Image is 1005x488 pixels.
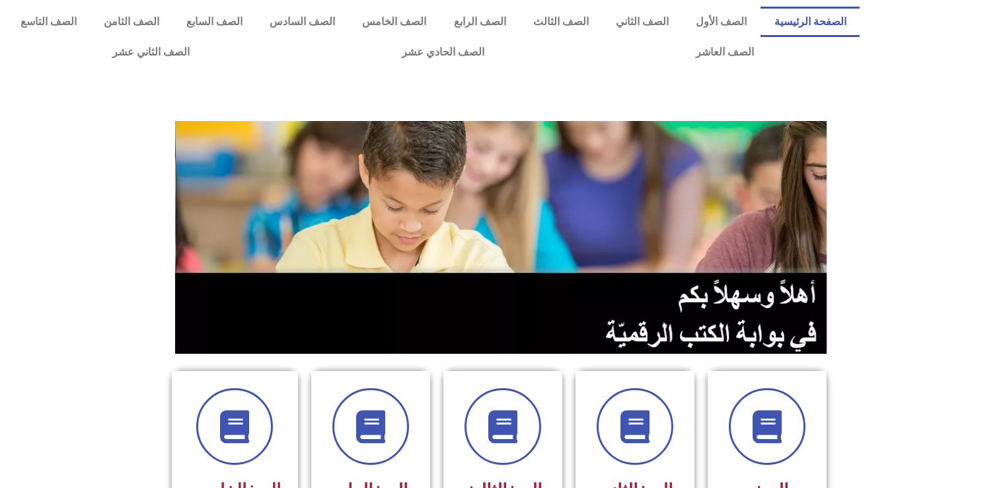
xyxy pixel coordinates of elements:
a: الصف الثاني عشر [7,37,295,67]
a: الصف السابع [172,7,256,37]
a: الصف الرابع [440,7,519,37]
a: الصف الأول [683,7,761,37]
a: الصفحة الرئيسية [761,7,860,37]
a: الصف الثامن [90,7,172,37]
a: الصف العاشر [590,37,860,67]
a: الصف الثالث [519,7,602,37]
a: الصف الحادي عشر [295,37,589,67]
a: الصف الخامس [349,7,440,37]
a: الصف التاسع [7,7,90,37]
a: الصف السادس [256,7,349,37]
a: الصف الثاني [602,7,682,37]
